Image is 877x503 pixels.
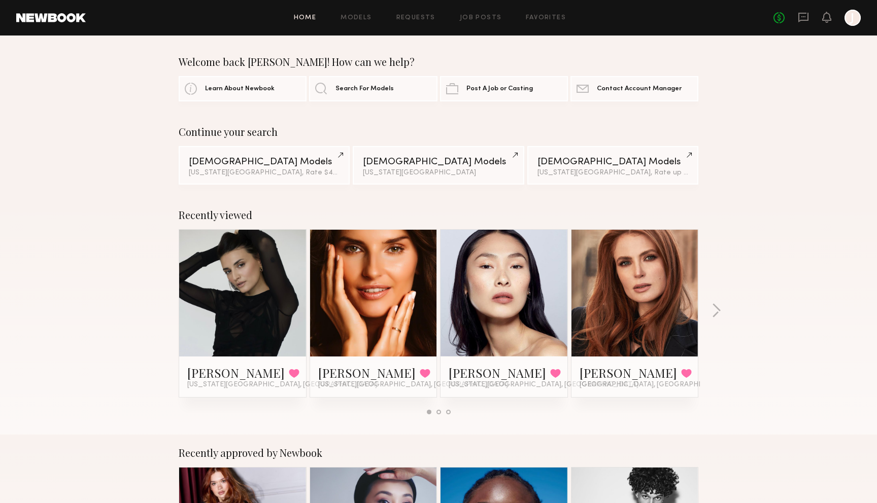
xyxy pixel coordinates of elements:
[189,157,340,167] div: [DEMOGRAPHIC_DATA] Models
[353,146,524,185] a: [DEMOGRAPHIC_DATA] Models[US_STATE][GEOGRAPHIC_DATA]
[179,447,698,459] div: Recently approved by Newbook
[179,146,350,185] a: [DEMOGRAPHIC_DATA] Models[US_STATE][GEOGRAPHIC_DATA], Rate $43 - $150
[570,76,698,101] a: Contact Account Manager
[318,381,508,389] span: [US_STATE][GEOGRAPHIC_DATA], [GEOGRAPHIC_DATA]
[449,365,546,381] a: [PERSON_NAME]
[309,76,437,101] a: Search For Models
[363,157,514,167] div: [DEMOGRAPHIC_DATA] Models
[189,169,340,176] div: [US_STATE][GEOGRAPHIC_DATA], Rate $43 - $150
[460,15,502,21] a: Job Posts
[597,86,682,92] span: Contact Account Manager
[449,381,638,389] span: [US_STATE][GEOGRAPHIC_DATA], [GEOGRAPHIC_DATA]
[440,76,568,101] a: Post A Job or Casting
[526,15,566,21] a: Favorites
[845,10,861,26] a: J
[205,86,275,92] span: Learn About Newbook
[294,15,317,21] a: Home
[527,146,698,185] a: [DEMOGRAPHIC_DATA] Models[US_STATE][GEOGRAPHIC_DATA], Rate up to $151
[179,76,307,101] a: Learn About Newbook
[335,86,394,92] span: Search For Models
[363,169,514,176] div: [US_STATE][GEOGRAPHIC_DATA]
[179,56,698,68] div: Welcome back [PERSON_NAME]! How can we help?
[466,86,533,92] span: Post A Job or Casting
[179,126,698,138] div: Continue your search
[187,381,377,389] span: [US_STATE][GEOGRAPHIC_DATA], [GEOGRAPHIC_DATA]
[341,15,372,21] a: Models
[179,209,698,221] div: Recently viewed
[396,15,435,21] a: Requests
[580,381,731,389] span: [GEOGRAPHIC_DATA], [GEOGRAPHIC_DATA]
[537,157,688,167] div: [DEMOGRAPHIC_DATA] Models
[318,365,416,381] a: [PERSON_NAME]
[537,169,688,176] div: [US_STATE][GEOGRAPHIC_DATA], Rate up to $151
[580,365,677,381] a: [PERSON_NAME]
[187,365,285,381] a: [PERSON_NAME]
